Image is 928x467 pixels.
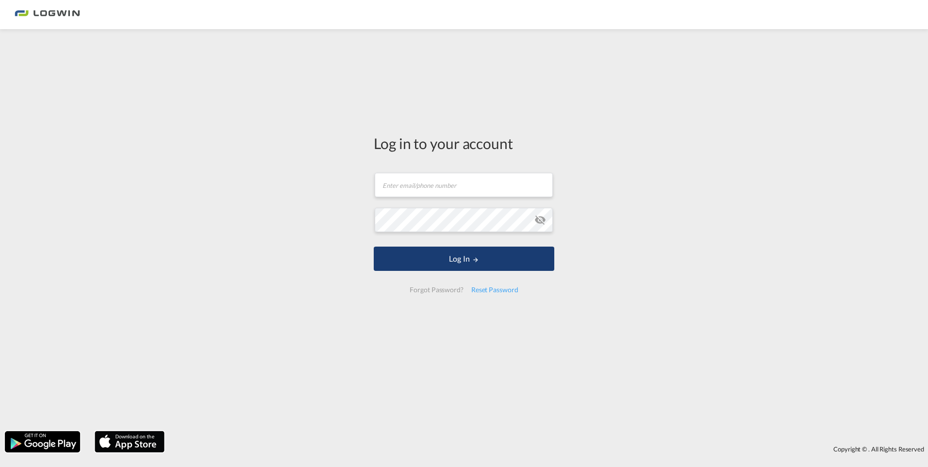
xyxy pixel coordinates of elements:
button: LOGIN [374,247,554,271]
img: apple.png [94,430,166,453]
input: Enter email/phone number [375,173,553,197]
div: Log in to your account [374,133,554,153]
md-icon: icon-eye-off [534,214,546,226]
div: Forgot Password? [406,281,467,299]
div: Copyright © . All Rights Reserved [169,441,928,457]
img: bc73a0e0d8c111efacd525e4c8ad7d32.png [15,4,80,26]
div: Reset Password [467,281,522,299]
img: google.png [4,430,81,453]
